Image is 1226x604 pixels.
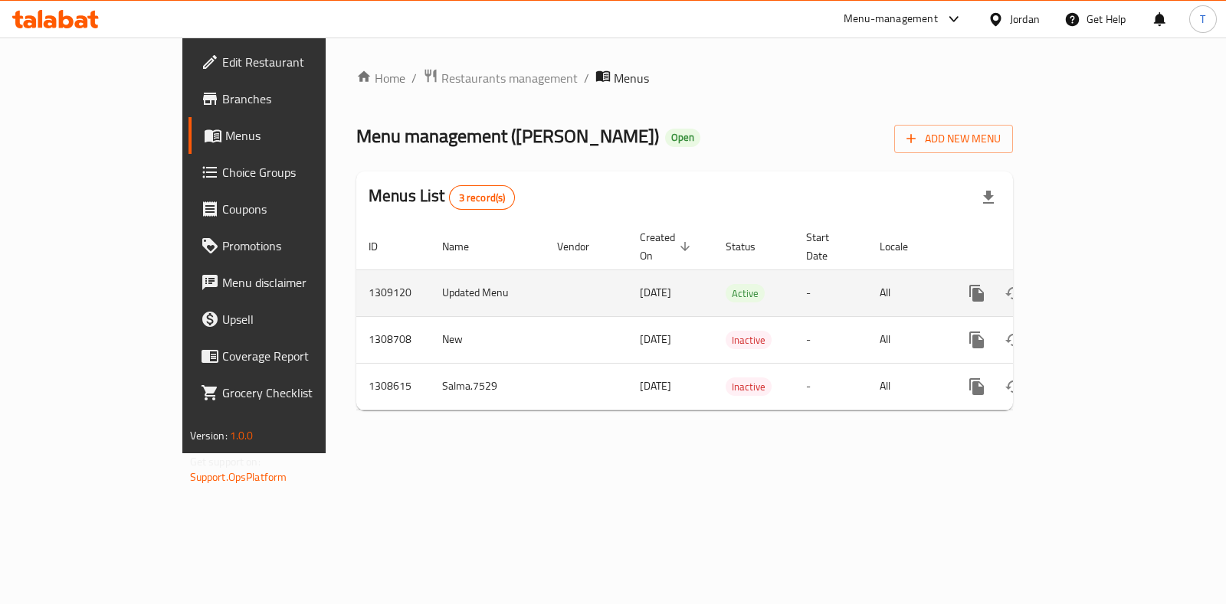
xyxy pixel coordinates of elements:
span: Add New Menu [906,129,1001,149]
div: Jordan [1010,11,1040,28]
span: Branches [222,90,375,108]
span: [DATE] [640,282,671,302]
button: Change Status [995,322,1032,358]
td: New [430,316,545,363]
td: - [794,316,867,363]
button: Change Status [995,368,1032,405]
a: Grocery Checklist [188,374,387,411]
a: Coverage Report [188,338,387,374]
td: 1308615 [356,363,430,410]
span: Menus [614,69,649,87]
a: Menus [188,117,387,154]
span: Status [726,237,775,256]
span: T [1200,11,1205,28]
span: ID [369,237,398,256]
button: more [959,368,995,405]
span: Coverage Report [222,347,375,365]
span: Created On [640,228,695,265]
a: Support.OpsPlatform [190,467,287,487]
td: All [867,316,946,363]
td: All [867,363,946,410]
div: Export file [970,179,1007,216]
span: Start Date [806,228,849,265]
th: Actions [946,224,1118,270]
li: / [584,69,589,87]
a: Coupons [188,191,387,227]
span: Choice Groups [222,163,375,181]
span: Grocery Checklist [222,384,375,402]
span: Open [665,131,700,144]
h2: Menus List [369,184,515,210]
table: enhanced table [356,224,1118,410]
button: more [959,322,995,358]
button: Add New Menu [894,125,1013,153]
span: Active [726,285,765,302]
a: Branches [188,80,387,117]
span: [DATE] [640,329,671,349]
span: Get support on: [190,452,261,472]
span: 3 record(s) [450,191,515,205]
div: Open [665,129,700,147]
li: / [411,69,417,87]
td: - [794,269,867,316]
div: Total records count [449,185,516,210]
span: Promotions [222,237,375,255]
td: All [867,269,946,316]
span: Coupons [222,200,375,218]
a: Menu disclaimer [188,264,387,301]
a: Choice Groups [188,154,387,191]
span: Name [442,237,489,256]
a: Edit Restaurant [188,44,387,80]
button: more [959,275,995,312]
span: 1.0.0 [230,426,254,446]
div: Active [726,284,765,302]
td: Salma.7529 [430,363,545,410]
div: Inactive [726,331,772,349]
div: Menu-management [844,10,938,28]
nav: breadcrumb [356,68,1013,88]
td: 1308708 [356,316,430,363]
a: Upsell [188,301,387,338]
td: 1309120 [356,269,430,316]
span: Inactive [726,378,772,396]
span: Restaurants management [441,69,578,87]
a: Promotions [188,227,387,264]
button: Change Status [995,275,1032,312]
span: Menu disclaimer [222,273,375,292]
span: Menus [225,126,375,145]
span: Vendor [557,237,609,256]
span: Inactive [726,331,772,349]
span: Upsell [222,310,375,328]
td: - [794,363,867,410]
span: Locale [880,237,928,256]
span: Edit Restaurant [222,53,375,71]
td: Updated Menu [430,269,545,316]
span: Menu management ( [PERSON_NAME] ) [356,119,659,153]
a: Restaurants management [423,68,578,88]
span: [DATE] [640,376,671,396]
span: Version: [190,426,228,446]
